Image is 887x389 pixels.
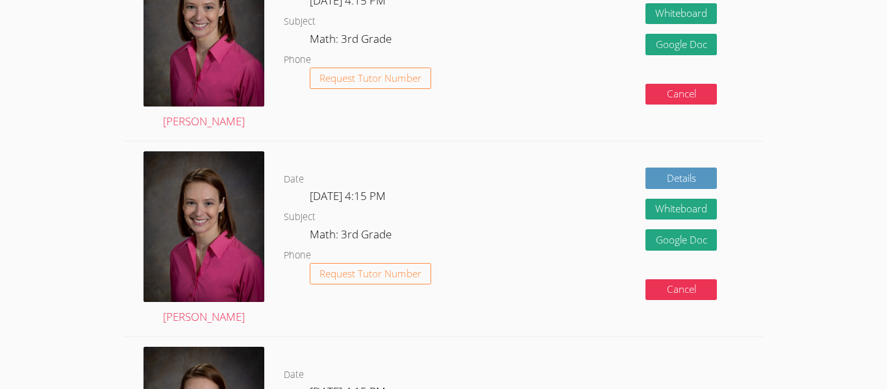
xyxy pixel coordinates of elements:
[144,151,264,302] img: Miller_Becky_headshot%20(3).jpg
[645,279,717,301] button: Cancel
[645,34,717,55] a: Google Doc
[319,269,421,279] span: Request Tutor Number
[284,14,316,30] dt: Subject
[144,151,264,327] a: [PERSON_NAME]
[645,3,717,25] button: Whiteboard
[645,199,717,220] button: Whiteboard
[284,209,316,225] dt: Subject
[310,263,431,284] button: Request Tutor Number
[284,247,311,264] dt: Phone
[284,171,304,188] dt: Date
[319,73,421,83] span: Request Tutor Number
[645,84,717,105] button: Cancel
[310,68,431,89] button: Request Tutor Number
[284,367,304,383] dt: Date
[310,225,394,247] dd: Math: 3rd Grade
[310,188,386,203] span: [DATE] 4:15 PM
[645,229,717,251] a: Google Doc
[645,168,717,189] a: Details
[310,30,394,52] dd: Math: 3rd Grade
[284,52,311,68] dt: Phone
